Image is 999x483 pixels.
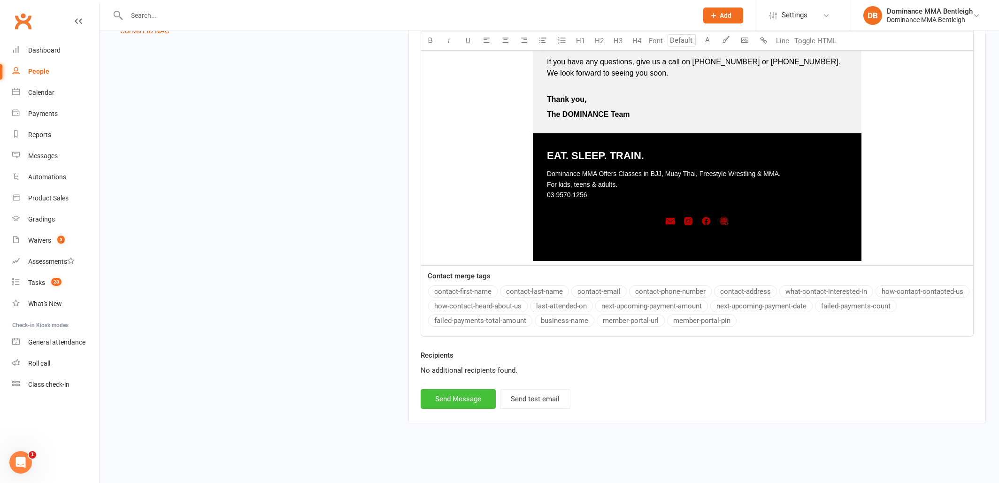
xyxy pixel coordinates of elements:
span: Settings [782,5,807,26]
a: Product Sales [12,188,99,209]
img: instagram-new.png [684,216,693,226]
button: Toggle HTML [792,31,839,50]
div: Dominance MMA Bentleigh [887,7,973,15]
a: Convert to NAC [120,27,169,35]
div: People [28,68,49,75]
button: H4 [628,31,646,50]
div: No additional recipients found. [421,365,974,376]
button: business-name [535,314,594,327]
div: Messages [28,152,58,160]
button: U [459,31,477,50]
a: Clubworx [11,9,35,33]
label: Contact merge tags [428,270,491,282]
button: contact-phone-number [629,285,712,298]
span: Add [720,12,731,19]
div: Dominance MMA Bentleigh [887,15,973,24]
button: failed-payments-total-amount [428,314,532,327]
div: General attendance [28,338,85,346]
img: new-post.png [666,216,675,226]
span: U [466,37,470,45]
div: Product Sales [28,194,69,202]
input: Default [668,34,696,46]
button: next-upcoming-payment-amount [595,300,708,312]
label: Recipients [421,350,453,361]
button: Add [703,8,743,23]
button: contact-email [571,285,627,298]
button: contact-address [714,285,777,298]
div: Dashboard [28,46,61,54]
span: EAT. SLEEP. TRAIN. [547,150,644,161]
a: Assessments [12,251,99,272]
button: last-attended-on [530,300,593,312]
div: Automations [28,173,66,181]
div: What's New [28,300,62,307]
button: H2 [590,31,609,50]
span: For kids, teens & adults. [547,181,617,188]
button: H3 [609,31,628,50]
a: Waivers 3 [12,230,99,251]
div: Calendar [28,89,54,96]
div: Assessments [28,258,75,265]
span: The DOMINANCE Team [547,110,630,118]
input: Search... [124,9,691,22]
button: Line [773,31,792,50]
span: Dominance MMA Offers Classes in BJJ, Muay Thai, Freestyle Wrestling & MMA. [547,170,781,177]
button: member-portal-pin [667,314,737,327]
div: Waivers [28,237,51,244]
div: Class check-in [28,381,69,388]
a: What's New [12,293,99,314]
a: Gradings [12,209,99,230]
a: Calendar [12,82,99,103]
a: Messages [12,146,99,167]
button: contact-first-name [428,285,498,298]
div: Payments [28,110,58,117]
a: Dashboard [12,40,99,61]
div: DB [863,6,882,25]
iframe: Intercom live chat [9,451,32,474]
img: internet.png [719,216,729,226]
button: what-contact-interested-in [779,285,873,298]
div: Roll call [28,360,50,367]
div: Gradings [28,215,55,223]
a: Automations [12,167,99,188]
a: General attendance kiosk mode [12,332,99,353]
button: failed-payments-count [815,300,897,312]
a: Reports [12,124,99,146]
button: member-portal-url [597,314,665,327]
span: 03 9570 1256 [547,191,587,199]
button: Send test email [500,389,570,409]
span: If you have any questions, give us a call on [PHONE_NUMBER] or [PHONE_NUMBER]. We look forward to... [547,58,843,77]
button: A [698,31,717,50]
a: Class kiosk mode [12,374,99,395]
span: 3 [57,236,65,244]
button: next-upcoming-payment-date [710,300,813,312]
div: Reports [28,131,51,138]
span: 28 [51,278,61,286]
button: how-contact-heard-about-us [428,300,528,312]
a: People [12,61,99,82]
a: Roll call [12,353,99,374]
a: Payments [12,103,99,124]
button: Send Message [421,389,496,409]
a: Tasks 28 [12,272,99,293]
span: Thank you, [547,95,586,103]
img: facebook-new.png [701,216,711,226]
button: how-contact-contacted-us [876,285,969,298]
span: 1 [29,451,36,459]
button: contact-last-name [500,285,569,298]
div: Tasks [28,279,45,286]
button: Font [646,31,665,50]
button: H1 [571,31,590,50]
